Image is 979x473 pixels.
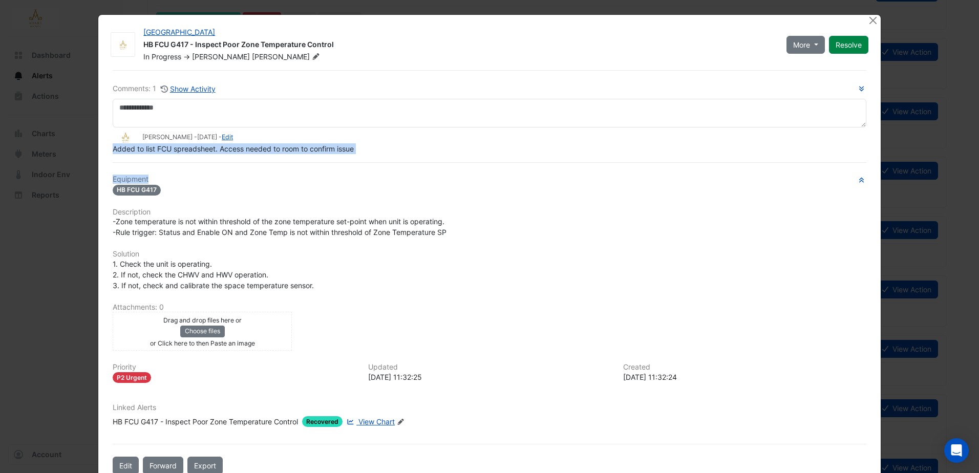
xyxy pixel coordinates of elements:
[113,217,446,236] span: -Zone temperature is not within threshold of the zone temperature set-point when unit is operatin...
[829,36,868,54] button: Resolve
[163,316,242,324] small: Drag and drop files here or
[623,372,866,382] div: [DATE] 11:32:24
[623,363,866,372] h6: Created
[786,36,825,54] button: More
[143,28,215,36] a: [GEOGRAPHIC_DATA]
[222,133,233,141] a: Edit
[113,185,161,196] span: HB FCU G417
[944,438,969,463] div: Open Intercom Messenger
[142,133,233,142] small: [PERSON_NAME] - -
[113,250,866,259] h6: Solution
[368,363,611,372] h6: Updated
[143,52,181,61] span: In Progress
[868,15,879,26] button: Close
[113,175,866,184] h6: Equipment
[113,260,314,290] span: 1. Check the unit is operating. 2. If not, check the CHWV and HWV operation. 3. If not, check and...
[183,52,190,61] span: ->
[397,418,405,426] fa-icon: Edit Linked Alerts
[302,416,343,427] span: Recovered
[113,403,866,412] h6: Linked Alerts
[160,83,216,95] button: Show Activity
[113,144,354,153] span: Added to list FCU spreadsheet. Access needed to room to confirm issue
[113,372,151,383] div: P2 Urgent
[113,416,298,427] div: HB FCU G417 - Inspect Poor Zone Temperature Control
[180,326,225,337] button: Choose files
[113,83,216,95] div: Comments: 1
[111,40,135,50] img: Adare Manor
[197,133,217,141] span: 2025-08-27 11:32:25
[345,416,395,427] a: View Chart
[113,363,356,372] h6: Priority
[113,208,866,217] h6: Description
[793,39,810,50] span: More
[368,372,611,382] div: [DATE] 11:32:25
[113,132,138,143] img: Adare Manor
[150,339,255,347] small: or Click here to then Paste an image
[113,303,866,312] h6: Attachments: 0
[358,417,395,426] span: View Chart
[143,39,774,52] div: HB FCU G417 - Inspect Poor Zone Temperature Control
[192,52,250,61] span: [PERSON_NAME]
[252,52,322,62] span: [PERSON_NAME]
